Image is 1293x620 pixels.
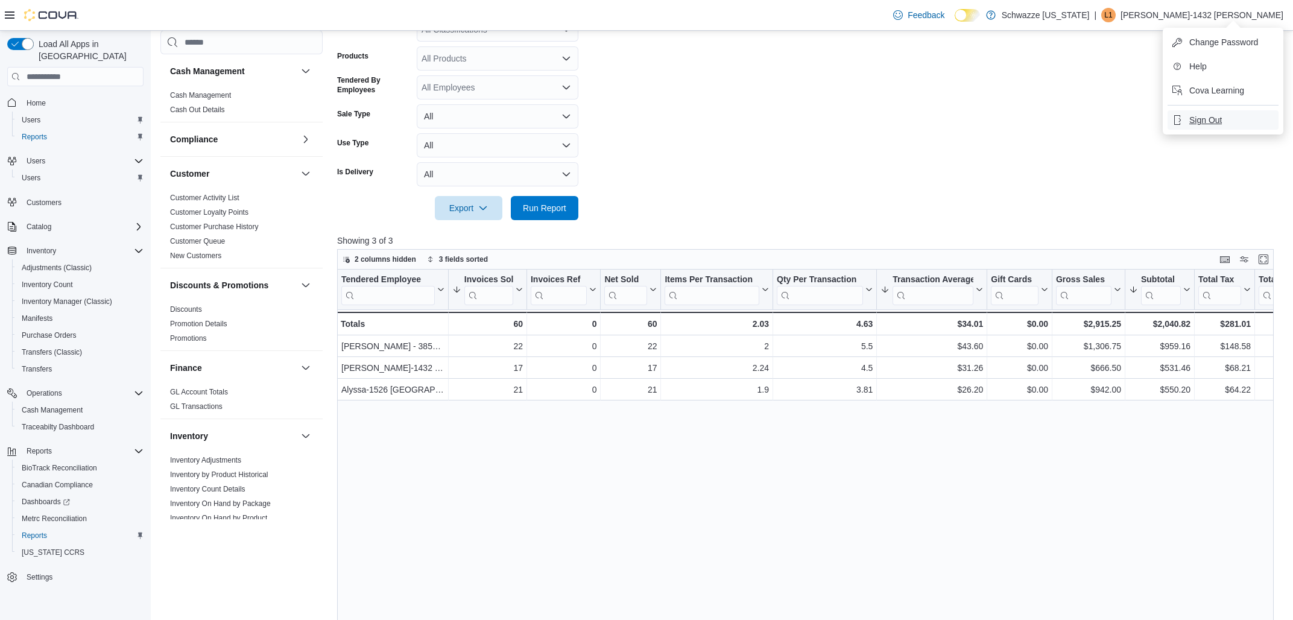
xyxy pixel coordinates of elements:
[22,115,40,125] span: Users
[908,9,944,21] span: Feedback
[22,154,50,168] button: Users
[299,429,313,443] button: Inventory
[17,345,144,359] span: Transfers (Classic)
[341,317,444,331] div: Totals
[893,274,973,286] div: Transaction Average
[170,455,241,465] span: Inventory Adjustments
[1198,274,1241,286] div: Total Tax
[777,274,863,286] div: Qty Per Transaction
[170,223,259,231] a: Customer Purchase History
[17,328,144,343] span: Purchase Orders
[777,317,873,331] div: 4.63
[1198,383,1251,397] div: $64.22
[17,478,144,492] span: Canadian Compliance
[17,362,57,376] a: Transfers
[1129,383,1190,397] div: $550.20
[2,242,148,259] button: Inventory
[22,280,73,289] span: Inventory Count
[17,294,117,309] a: Inventory Manager (Classic)
[170,456,241,464] a: Inventory Adjustments
[1104,8,1112,22] span: L1
[22,531,47,540] span: Reports
[17,130,52,144] a: Reports
[170,237,225,245] a: Customer Queue
[1237,252,1251,267] button: Display options
[170,362,202,374] h3: Finance
[12,544,148,561] button: [US_STATE] CCRS
[1189,114,1222,126] span: Sign Out
[1168,81,1279,100] button: Cova Learning
[170,388,228,396] a: GL Account Totals
[22,195,144,210] span: Customers
[170,362,296,374] button: Finance
[1198,274,1241,305] div: Total Tax
[2,443,148,460] button: Reports
[22,497,70,507] span: Dashboards
[341,274,444,305] button: Tendered Employee
[299,278,313,293] button: Discounts & Promotions
[170,334,207,343] span: Promotions
[435,196,502,220] button: Export
[170,320,227,328] a: Promotion Details
[1056,274,1121,305] button: Gross Sales
[1198,274,1251,305] button: Total Tax
[665,274,769,305] button: Items Per Transaction
[22,548,84,557] span: [US_STATE] CCRS
[17,294,144,309] span: Inventory Manager (Classic)
[22,386,144,400] span: Operations
[341,361,444,376] div: [PERSON_NAME]-1432 [PERSON_NAME]
[2,385,148,402] button: Operations
[170,402,223,411] a: GL Transactions
[17,113,144,127] span: Users
[1056,274,1111,305] div: Gross Sales
[17,403,87,417] a: Cash Management
[170,194,239,202] a: Customer Activity List
[452,361,523,376] div: 17
[12,276,148,293] button: Inventory Count
[170,133,218,145] h3: Compliance
[160,191,323,268] div: Customer
[299,132,313,147] button: Compliance
[880,274,983,305] button: Transaction Average
[170,484,245,494] span: Inventory Count Details
[1198,317,1251,331] div: $281.01
[170,499,271,508] a: Inventory On Hand by Package
[22,463,97,473] span: BioTrack Reconciliation
[880,317,983,331] div: $34.01
[337,167,373,177] label: Is Delivery
[17,328,81,343] a: Purchase Orders
[604,317,657,331] div: 60
[1189,36,1258,48] span: Change Password
[1056,317,1121,331] div: $2,915.25
[17,171,45,185] a: Users
[1002,8,1090,22] p: Schwazze [US_STATE]
[17,362,144,376] span: Transfers
[2,218,148,235] button: Catalog
[1101,8,1116,22] div: Lacy-1432 Manning
[337,138,368,148] label: Use Type
[170,485,245,493] a: Inventory Count Details
[2,153,148,169] button: Users
[22,173,40,183] span: Users
[27,246,56,256] span: Inventory
[422,252,493,267] button: 3 fields sorted
[991,383,1048,397] div: $0.00
[17,130,144,144] span: Reports
[22,244,144,258] span: Inventory
[511,196,578,220] button: Run Report
[17,277,78,292] a: Inventory Count
[12,259,148,276] button: Adjustments (Classic)
[17,420,99,434] a: Traceabilty Dashboard
[1121,8,1283,22] p: [PERSON_NAME]-1432 [PERSON_NAME]
[17,545,89,560] a: [US_STATE] CCRS
[2,568,148,586] button: Settings
[22,220,144,234] span: Catalog
[888,3,949,27] a: Feedback
[17,261,96,275] a: Adjustments (Classic)
[34,38,144,62] span: Load All Apps in [GEOGRAPHIC_DATA]
[1198,361,1251,376] div: $68.21
[1129,274,1190,305] button: Subtotal
[17,511,144,526] span: Metrc Reconciliation
[22,244,61,258] button: Inventory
